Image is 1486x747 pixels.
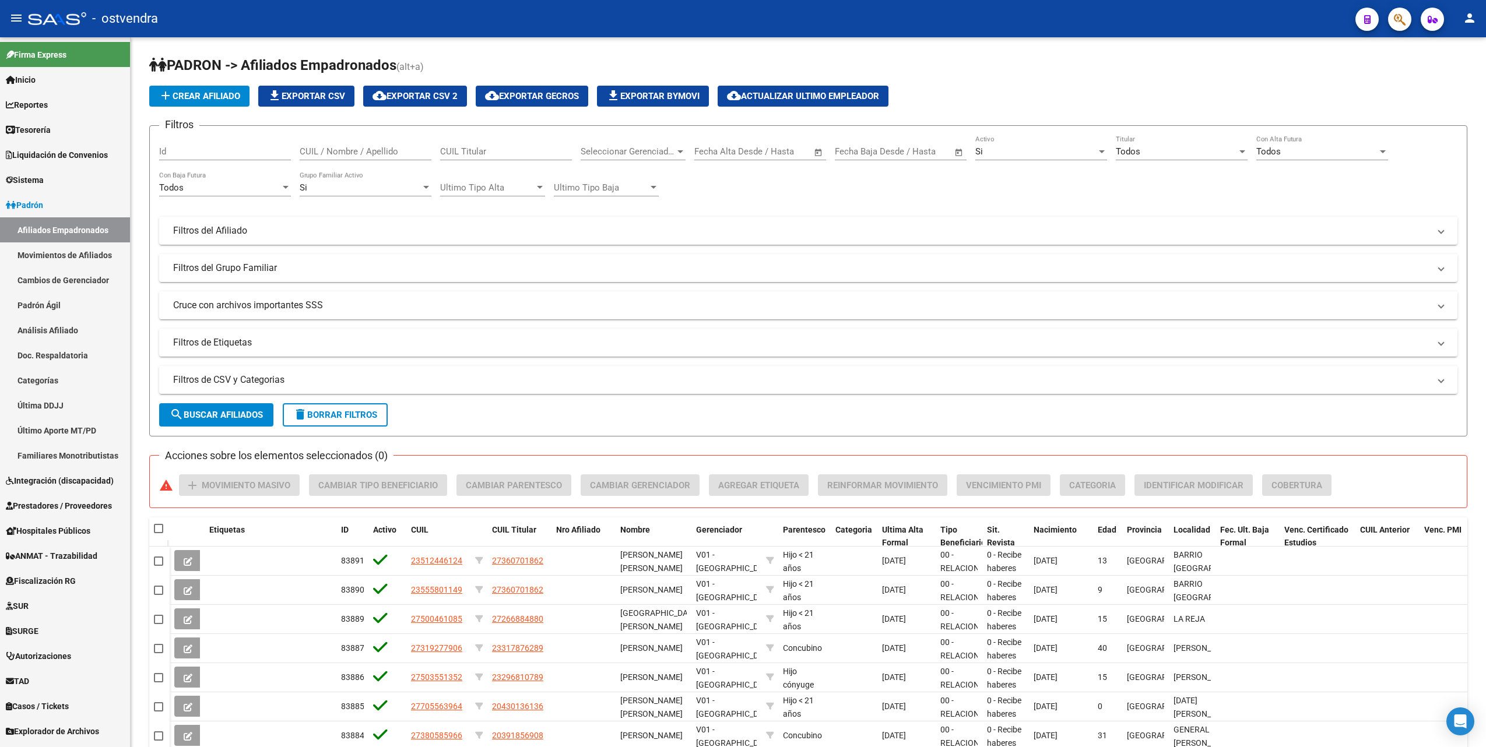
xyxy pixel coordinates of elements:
mat-panel-title: Filtros de Etiquetas [173,336,1429,349]
span: 0 [1098,702,1102,711]
mat-icon: cloud_download [727,89,741,103]
span: Edad [1098,525,1116,534]
span: 0 - Recibe haberes regularmente [987,637,1035,674]
span: [GEOGRAPHIC_DATA] [1127,731,1206,740]
span: 20430136136 [492,702,543,711]
button: Cambiar Gerenciador [581,474,700,496]
span: 23296810789 [492,672,543,682]
mat-panel-title: Cruce con archivos importantes SSS [173,299,1429,312]
span: Si [975,146,983,157]
span: Hijo < 21 años [783,579,814,602]
span: Cambiar Tipo Beneficiario [318,480,438,491]
span: Si [300,182,307,193]
input: Fecha inicio [694,146,742,157]
span: 00 - RELACION DE DEPENDENCIA [940,696,995,745]
mat-icon: delete [293,407,307,421]
span: PADRON -> Afiliados Empadronados [149,57,396,73]
button: Cambiar Parentesco [456,474,571,496]
span: [GEOGRAPHIC_DATA] [1127,643,1206,653]
span: V01 - [GEOGRAPHIC_DATA] [696,696,775,718]
div: Open Intercom Messenger [1446,707,1474,735]
button: Buscar Afiliados [159,403,273,427]
mat-expansion-panel-header: Filtros del Afiliado [159,217,1457,245]
span: 00 - RELACION DE DEPENDENCIA [940,667,995,716]
button: Borrar Filtros [283,403,388,427]
span: Agregar Etiqueta [718,480,799,491]
datatable-header-cell: Nombre [616,517,691,556]
mat-panel-title: Filtros de CSV y Categorias [173,374,1429,386]
span: V01 - [GEOGRAPHIC_DATA] [696,550,775,573]
span: V01 - [GEOGRAPHIC_DATA] [696,608,775,631]
span: 00 - RELACION DE DEPENDENCIA [940,608,995,657]
datatable-header-cell: Gerenciador [691,517,761,556]
datatable-header-cell: Nro Afiliado [551,517,616,556]
span: ANMAT - Trazabilidad [6,549,97,562]
span: Todos [1116,146,1140,157]
span: [DATE] [1034,556,1058,565]
span: 23512446124 [411,556,462,565]
span: Venc. PMI [1424,525,1462,534]
h3: Acciones sobre los elementos seleccionados (0) [159,448,394,464]
span: Identificar Modificar [1144,480,1243,491]
span: Integración (discapacidad) [6,474,114,487]
div: [DATE] [882,671,931,684]
span: 83891 [341,556,364,565]
span: 40 [1098,643,1107,653]
span: 83889 [341,614,364,623]
div: [DATE] [882,583,931,597]
span: Todos [1256,146,1281,157]
span: Actualizar ultimo Empleador [727,91,879,101]
span: TAD [6,675,29,688]
span: [GEOGRAPHIC_DATA] [1127,614,1206,623]
span: V01 - [GEOGRAPHIC_DATA] [696,637,775,660]
datatable-header-cell: Venc. Certificado Estudios [1280,517,1355,556]
span: Movimiento Masivo [202,480,290,491]
span: [PERSON_NAME] [620,585,683,594]
mat-panel-title: Filtros del Afiliado [173,224,1429,237]
datatable-header-cell: Edad [1093,517,1122,556]
datatable-header-cell: Provincia [1122,517,1169,556]
span: 00 - RELACION DE DEPENDENCIA [940,637,995,686]
span: [DATE] [1034,585,1058,594]
span: Etiquetas [209,525,245,534]
datatable-header-cell: Localidad [1169,517,1216,556]
mat-icon: person [1463,11,1477,25]
button: Vencimiento PMI [957,474,1051,496]
span: [GEOGRAPHIC_DATA] [1127,585,1206,594]
button: Categoria [1060,474,1125,496]
span: Hijo < 21 años [783,550,814,573]
div: [DATE] [882,642,931,655]
span: Todos [159,182,184,193]
span: 13 [1098,556,1107,565]
span: BARRIO [GEOGRAPHIC_DATA][PERSON_NAME] [1174,550,1252,586]
span: Ultimo Tipo Alta [440,182,535,193]
span: Reportes [6,98,48,111]
span: [DATE] [1034,702,1058,711]
span: Cambiar Parentesco [466,480,562,491]
mat-icon: search [170,407,184,421]
input: Fecha fin [893,146,949,157]
mat-icon: menu [9,11,23,25]
span: [GEOGRAPHIC_DATA] [1127,556,1206,565]
span: 31 [1098,731,1107,740]
span: Hospitales Públicos [6,524,90,537]
span: 83884 [341,731,364,740]
span: 83885 [341,702,364,711]
span: 9 [1098,585,1102,594]
span: 27380585966 [411,731,462,740]
span: Tipo Beneficiario [940,525,986,548]
span: 23555801149 [411,585,462,594]
button: Reinformar Movimiento [818,474,947,496]
span: Nombre [620,525,650,534]
mat-icon: file_download [268,89,282,103]
span: CUIL Titular [492,525,536,534]
mat-icon: file_download [606,89,620,103]
span: Vencimiento PMI [966,480,1041,491]
mat-icon: cloud_download [373,89,387,103]
span: [PERSON_NAME] [620,672,683,682]
span: [DATE] [1034,643,1058,653]
span: Borrar Filtros [293,410,377,420]
span: 20391856908 [492,731,543,740]
span: Cobertura [1271,480,1322,491]
span: [PERSON_NAME] [620,643,683,653]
